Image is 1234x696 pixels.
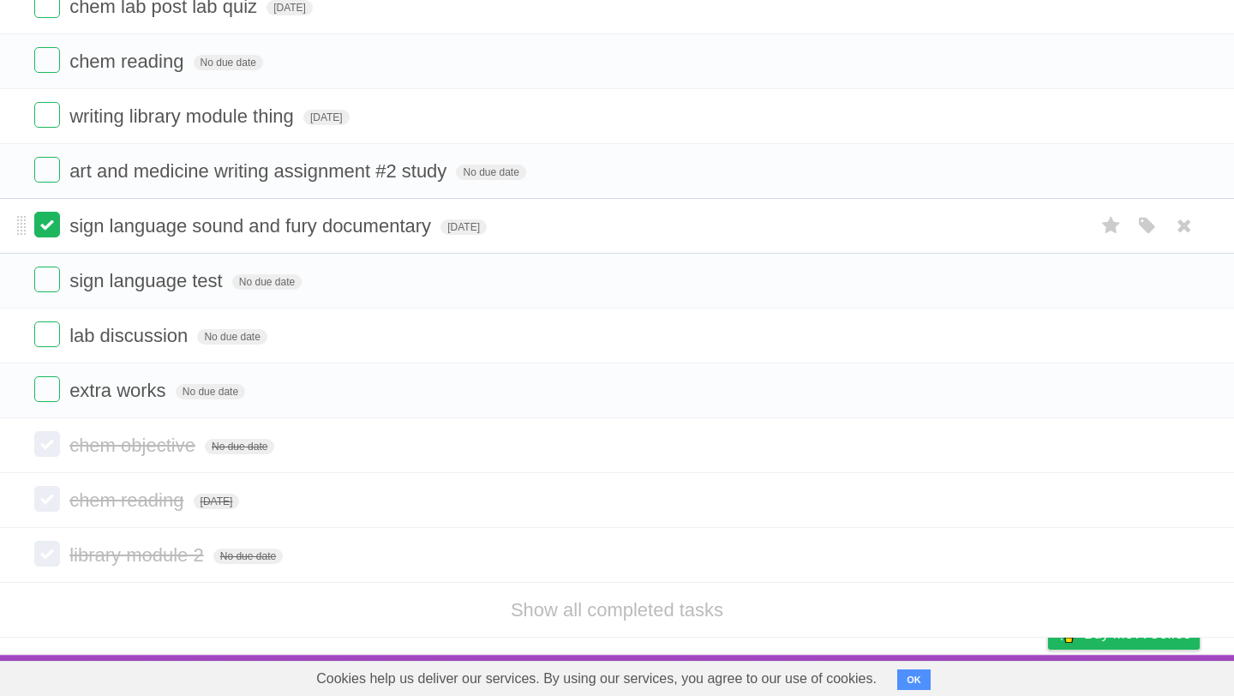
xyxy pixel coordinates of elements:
[1084,619,1191,649] span: Buy me a coffee
[69,105,298,127] span: writing library module thing
[34,321,60,347] label: Done
[69,160,451,182] span: art and medicine writing assignment #2 study
[1026,659,1070,692] a: Privacy
[197,329,267,345] span: No due date
[440,219,487,235] span: [DATE]
[1092,659,1200,692] a: Suggest a feature
[69,380,170,401] span: extra works
[34,102,60,128] label: Done
[69,489,188,511] span: chem reading
[34,212,60,237] label: Done
[69,215,435,237] span: sign language sound and fury documentary
[897,669,931,690] button: OK
[69,51,188,72] span: chem reading
[194,494,240,509] span: [DATE]
[34,541,60,567] label: Done
[232,274,302,290] span: No due date
[69,435,200,456] span: chem objective
[303,110,350,125] span: [DATE]
[456,165,525,180] span: No due date
[877,659,946,692] a: Developers
[69,270,227,291] span: sign language test
[511,599,723,621] a: Show all completed tasks
[34,157,60,183] label: Done
[299,662,894,696] span: Cookies help us deliver our services. By using our services, you agree to our use of cookies.
[820,659,856,692] a: About
[69,544,208,566] span: library module 2
[213,549,283,564] span: No due date
[194,55,263,70] span: No due date
[34,47,60,73] label: Done
[34,486,60,512] label: Done
[34,267,60,292] label: Done
[69,325,192,346] span: lab discussion
[34,376,60,402] label: Done
[176,384,245,399] span: No due date
[1095,212,1128,240] label: Star task
[34,431,60,457] label: Done
[205,439,274,454] span: No due date
[967,659,1005,692] a: Terms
